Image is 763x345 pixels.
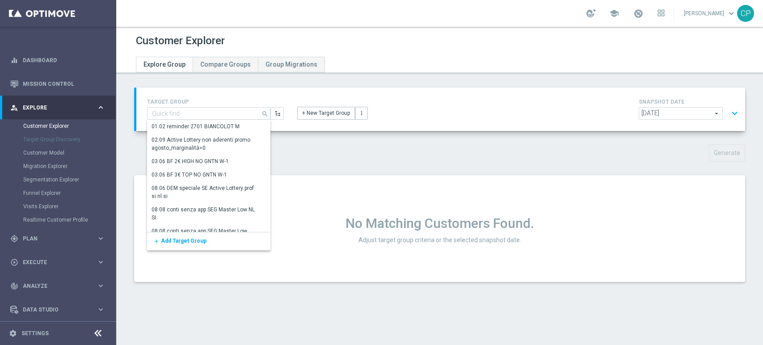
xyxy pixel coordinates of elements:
div: Migration Explorer [23,160,115,173]
span: Explore [23,105,97,110]
div: Press SPACE to select this row. [147,168,261,182]
h1: No Matching Customers Found. [134,215,745,231]
button: play_circle_outline Execute keyboard_arrow_right [10,259,105,266]
button: equalizer Dashboard [10,57,105,64]
div: Funnel Explorer [23,186,115,200]
div: Analyze [10,282,97,290]
i: track_changes [10,282,18,290]
i: gps_fixed [10,235,18,243]
button: more_vert [355,107,368,119]
a: [PERSON_NAME]keyboard_arrow_down [683,7,737,20]
button: person_search Explore keyboard_arrow_right [10,104,105,111]
i: keyboard_arrow_right [97,103,105,112]
div: Dashboard [10,48,105,72]
div: CP [737,5,754,22]
i: search [261,108,270,118]
span: Explore Group [143,61,185,68]
div: Press SPACE to select this row. [147,120,261,134]
span: Execute [23,260,97,265]
a: Visits Explorer [23,203,93,210]
a: Settings [21,331,49,336]
div: Realtime Customer Profile [23,213,115,227]
div: Execute [10,258,97,266]
div: 01.02 reminder 2701 BIANCOLOT M [152,122,240,130]
input: Quick find [147,107,270,120]
h3: Adjust target group criteria or the selected snapshot date. [134,236,745,244]
span: Analyze [23,283,97,289]
div: Data Studio [10,306,97,314]
div: Press SPACE to select this row. [147,134,261,155]
a: Funnel Explorer [23,189,93,197]
div: 08.08 conti senza app SEG Master Low NLNO [152,227,257,243]
div: 08.06 DEM speciale SE Active Lottery prof si nl si [152,184,257,200]
div: 02.09 Active Lottery non aderenti promo agosto_marginalità>0 [152,136,257,152]
div: Press SPACE to select this row. [147,182,261,203]
a: Customer Explorer [23,122,93,130]
div: Customer Model [23,146,115,160]
div: 03.06 BF 2€ HIGH NO GNTN W-1 [152,157,229,165]
a: Customer Model [23,149,93,156]
i: more_vert [358,110,365,116]
div: Segmentation Explorer [23,173,115,186]
span: school [609,8,619,18]
a: Migration Explorer [23,163,93,170]
a: Dashboard [23,48,105,72]
i: keyboard_arrow_right [97,305,105,314]
div: Press SPACE to select this row. [147,225,261,246]
div: Press SPACE to select this row. [147,155,261,168]
i: keyboard_arrow_right [97,282,105,290]
div: Press SPACE to select this row. [147,203,261,225]
div: 08.08 conti senza app SEG Master Low NL SI [152,206,257,222]
i: settings [9,329,17,337]
a: Mission Control [23,72,105,96]
div: 03.06 BF 3€ TOP NO GNTN W-1 [152,171,227,179]
h4: TARGET GROUP [147,99,284,105]
i: keyboard_arrow_right [97,258,105,266]
h4: SNAPSHOT DATE [639,99,742,105]
div: Target Group Discovery [23,133,115,146]
i: add [151,238,160,244]
i: equalizer [10,56,18,64]
button: track_changes Analyze keyboard_arrow_right [10,282,105,290]
div: Customer Explorer [23,119,115,133]
i: person_search [10,104,18,112]
div: Press SPACE to select this row. [147,232,270,250]
div: Explore [10,104,97,112]
button: Mission Control [10,80,105,88]
div: Mission Control [10,72,105,96]
div: Visits Explorer [23,200,115,213]
span: Compare Groups [200,61,251,68]
ul: Tabs [136,57,325,72]
span: Plan [23,236,97,241]
span: Add Target Group [161,238,207,244]
a: Realtime Customer Profile [23,216,93,223]
i: keyboard_arrow_right [97,234,105,243]
button: expand_more [728,105,741,122]
span: Group Migrations [266,61,317,68]
span: keyboard_arrow_down [726,8,736,18]
button: add Add Target Group [147,232,160,250]
div: TARGET GROUP search + New Target Group more_vert SNAPSHOT DATE arrow_drop_down expand_more [147,97,734,122]
button: Data Studio keyboard_arrow_right [10,306,105,313]
h1: Customer Explorer [136,34,225,47]
button: gps_fixed Plan keyboard_arrow_right [10,235,105,242]
div: Plan [10,235,97,243]
button: Generate [709,144,745,162]
span: Data Studio [23,307,97,312]
button: + New Target Group [297,107,355,119]
i: play_circle_outline [10,258,18,266]
a: Segmentation Explorer [23,176,93,183]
